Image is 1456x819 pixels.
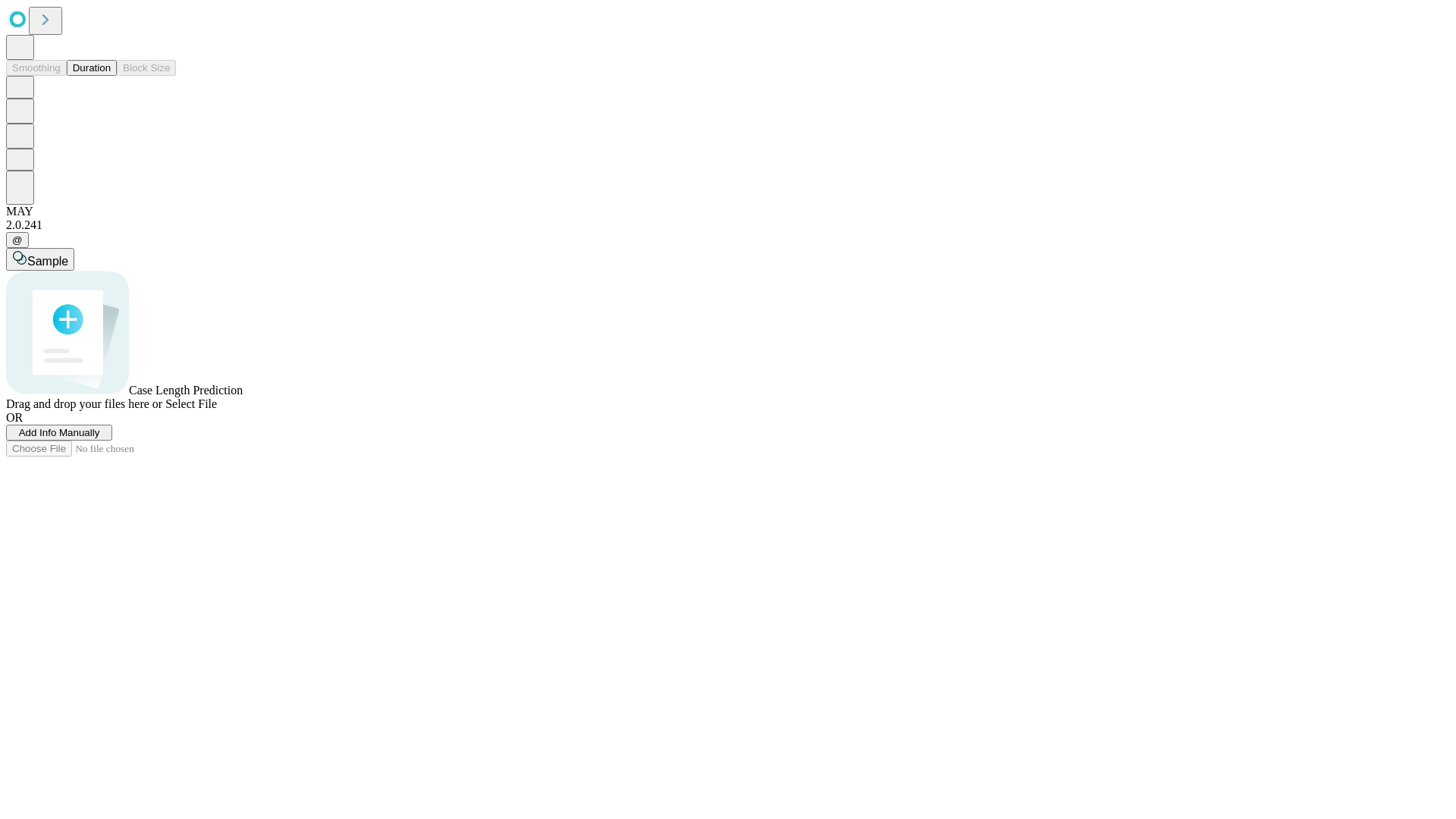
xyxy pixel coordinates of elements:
[117,60,176,76] button: Block Size
[129,384,243,397] span: Case Length Prediction
[67,60,117,76] button: Duration
[6,218,1450,232] div: 2.0.241
[165,397,217,410] span: Select File
[6,205,1450,218] div: MAY
[27,255,68,268] span: Sample
[6,411,23,424] span: OR
[12,234,23,246] span: @
[6,248,74,271] button: Sample
[6,232,29,248] button: @
[19,427,100,438] span: Add Info Manually
[6,60,67,76] button: Smoothing
[6,425,112,441] button: Add Info Manually
[6,397,162,410] span: Drag and drop your files here or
